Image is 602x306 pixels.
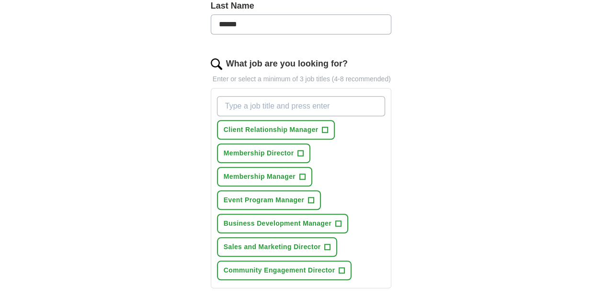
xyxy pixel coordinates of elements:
button: Sales and Marketing Director [217,237,338,257]
button: Business Development Manager [217,214,348,233]
span: Membership Director [224,148,294,158]
button: Event Program Manager [217,190,321,210]
span: Community Engagement Director [224,265,335,275]
button: Client Relationship Manager [217,120,335,140]
p: Enter or select a minimum of 3 job titles (4-8 recommended) [211,74,392,84]
span: Sales and Marketing Director [224,242,321,252]
button: Membership Director [217,143,311,163]
span: Client Relationship Manager [224,125,318,135]
img: search.png [211,58,222,70]
label: What job are you looking for? [226,57,348,70]
input: Type a job title and press enter [217,96,386,116]
span: Membership Manager [224,172,295,182]
button: Community Engagement Director [217,261,352,280]
span: Business Development Manager [224,219,331,229]
span: Event Program Manager [224,195,304,205]
button: Membership Manager [217,167,312,186]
